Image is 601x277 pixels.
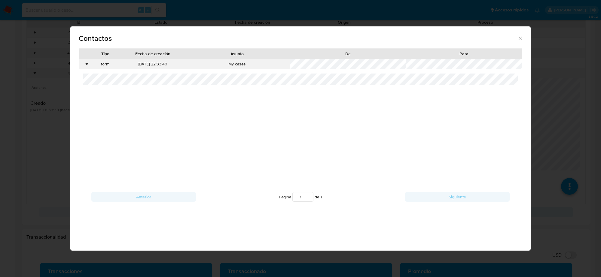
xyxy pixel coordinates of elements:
span: Contactos [79,35,517,42]
div: [DATE] 22:33:40 [121,59,185,69]
button: Siguiente [405,192,510,202]
button: Anterior [91,192,196,202]
div: form [90,59,121,69]
div: De [294,51,402,57]
div: Tipo [94,51,117,57]
span: Página de [279,192,322,202]
span: 1 [321,194,322,200]
div: • [86,61,88,67]
div: Para [410,51,518,57]
div: Fecha de creación [125,51,180,57]
div: Asunto [189,51,286,57]
div: My cases [185,59,290,69]
button: close [517,35,523,41]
